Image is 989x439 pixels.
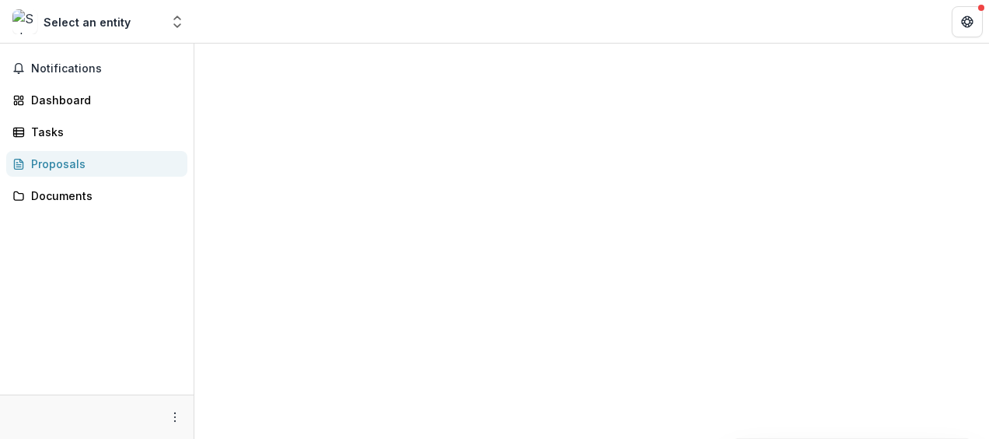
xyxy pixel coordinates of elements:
[31,156,175,172] div: Proposals
[31,124,175,140] div: Tasks
[31,62,181,76] span: Notifications
[31,92,175,108] div: Dashboard
[166,6,188,37] button: Open entity switcher
[6,56,187,81] button: Notifications
[12,9,37,34] img: Select an entity
[6,87,187,113] a: Dashboard
[31,188,175,204] div: Documents
[6,183,187,209] a: Documents
[952,6,983,37] button: Get Help
[6,151,187,177] a: Proposals
[6,119,187,145] a: Tasks
[166,408,184,427] button: More
[44,14,131,30] div: Select an entity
